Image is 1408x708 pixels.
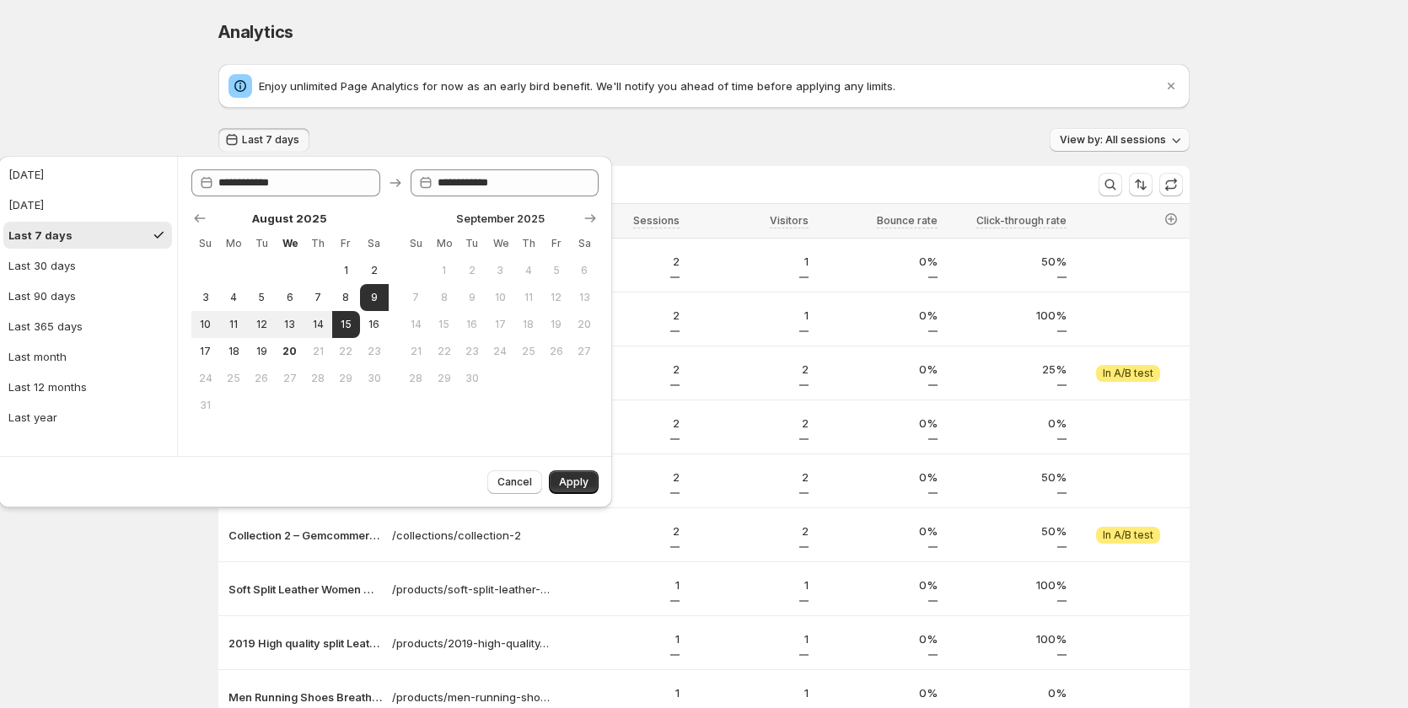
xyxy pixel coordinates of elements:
span: 14 [310,318,325,331]
span: 28 [310,372,325,385]
span: 11 [521,291,535,304]
button: Wednesday August 13 2025 [276,311,304,338]
span: 2 [465,264,479,277]
span: View by: All sessions [1060,133,1166,147]
span: 15 [339,318,353,331]
span: Tu [465,237,479,250]
p: 50% [948,469,1067,485]
p: /products/men-running-shoes-breathable-work-safe-protective-shoes-steel-head-smashing-anti-punctu... [392,689,551,705]
span: Mo [437,237,451,250]
button: Sunday August 10 2025 [191,311,219,338]
button: Saturday September 13 2025 [571,284,599,311]
button: Friday August 1 2025 [332,257,360,284]
button: Last 90 days [3,282,172,309]
button: Show next month, October 2025 [578,206,602,230]
span: 31 [198,399,212,412]
button: Last 7 days [3,222,172,249]
th: Thursday [514,230,542,257]
span: 1 [339,264,353,277]
th: Wednesday [276,230,304,257]
p: Collection 2 – Gemcommerce-[PERSON_NAME] [228,527,382,544]
button: Tuesday September 2 2025 [458,257,486,284]
span: 29 [437,372,451,385]
div: Last 30 days [8,257,76,274]
span: 9 [367,291,381,304]
p: 1 [561,577,680,593]
span: Su [409,237,423,250]
span: 13 [282,318,297,331]
button: Thursday August 14 2025 [304,311,331,338]
button: Thursday September 11 2025 [514,284,542,311]
span: In A/B test [1103,528,1153,542]
button: Tuesday August 12 2025 [248,311,276,338]
span: 14 [409,318,423,331]
span: 12 [549,291,563,304]
button: Sunday September 7 2025 [402,284,430,311]
span: 22 [339,345,353,358]
button: Last 30 days [3,252,172,279]
button: Tuesday September 9 2025 [458,284,486,311]
button: Saturday August 2 2025 [360,257,388,284]
button: Apply [549,470,599,494]
button: Wednesday August 27 2025 [276,365,304,392]
span: 7 [409,291,423,304]
span: 3 [198,291,212,304]
span: 18 [226,345,240,358]
button: Thursday August 28 2025 [304,365,331,392]
span: 12 [255,318,269,331]
th: Friday [542,230,570,257]
span: 26 [255,372,269,385]
button: Monday September 1 2025 [430,257,458,284]
th: Saturday [571,230,599,257]
p: 2 [561,253,680,270]
button: Friday August 22 2025 [332,338,360,365]
div: Last 12 months [8,378,87,395]
span: Sessions [633,214,680,227]
button: Sunday August 17 2025 [191,338,219,365]
th: Monday [430,230,458,257]
p: /products/2019-high-quality-split-leather-men-boots-dr-boots-shoes-high-top-motorcycle-autumn-win... [392,635,551,652]
div: [DATE] [8,196,44,213]
span: 28 [409,372,423,385]
span: Fr [339,237,353,250]
span: 21 [310,345,325,358]
button: Dismiss notification [1159,74,1183,98]
div: Last 365 days [8,318,83,335]
button: Show previous month, July 2025 [188,206,212,230]
p: 2 [561,307,680,324]
p: 2 [561,415,680,432]
span: 1 [437,264,451,277]
button: Last month [3,343,172,370]
button: Thursday September 18 2025 [514,311,542,338]
span: We [282,237,297,250]
button: [DATE] [3,191,172,218]
button: Saturday August 30 2025 [360,365,388,392]
button: Sunday August 31 2025 [191,392,219,419]
p: 2019 High quality split Leather Men Boots Dr Boots shoes High Top Motorcycle Autumn Winter shoes ... [228,635,382,652]
button: Wednesday August 6 2025 [276,284,304,311]
p: 0% [819,577,938,593]
button: Tuesday September 23 2025 [458,338,486,365]
button: Friday September 19 2025 [542,311,570,338]
th: Sunday [191,230,219,257]
p: Men Running Shoes Breathable Work Safe Protective Shoes Steel Head Sma – Gemcommerce-[PERSON_NAME... [228,689,382,705]
span: 27 [578,345,592,358]
span: Cancel [497,475,532,489]
button: Last year [3,404,172,431]
button: Tuesday August 26 2025 [248,365,276,392]
button: Monday August 25 2025 [219,365,247,392]
span: 29 [339,372,353,385]
button: Monday August 4 2025 [219,284,247,311]
p: 0% [948,415,1067,432]
th: Tuesday [248,230,276,257]
p: 2 [690,415,809,432]
span: 5 [549,264,563,277]
p: 2 [561,361,680,378]
p: /collections/collection-2 [392,527,551,544]
span: 25 [521,345,535,358]
p: 50% [948,523,1067,539]
button: Wednesday September 10 2025 [486,284,514,311]
span: 17 [493,318,508,331]
span: Last 7 days [242,133,299,147]
th: Monday [219,230,247,257]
